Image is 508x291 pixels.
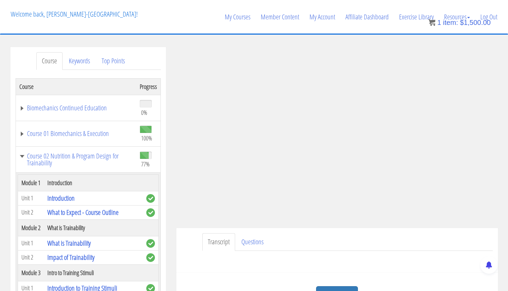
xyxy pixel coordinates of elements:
a: Member Content [256,0,304,34]
th: Introduction [44,174,143,191]
th: Intro to Training Stimuli [44,264,143,281]
th: Module 1 [18,174,44,191]
a: 1 item: $1,500.00 [428,19,491,26]
p: Welcome back, [PERSON_NAME]-[GEOGRAPHIC_DATA]! [6,0,143,28]
span: $ [460,19,464,26]
span: complete [146,239,155,248]
a: My Account [304,0,340,34]
th: Progress [136,78,161,95]
a: Exercise Library [394,0,439,34]
td: Unit 2 [18,250,44,264]
a: Impact of Trainability [47,253,94,262]
a: Course 01 Biomechanics & Execution [19,130,133,137]
th: Module 2 [18,219,44,236]
a: Log Out [475,0,502,34]
a: Course 02 Nutrition & Program Design for Trainability [19,153,133,166]
a: Introduction [47,193,75,203]
a: What is Trainability [47,238,91,248]
bdi: 1,500.00 [460,19,491,26]
a: Affiliate Dashboard [340,0,394,34]
span: 77% [141,160,150,168]
span: item: [443,19,458,26]
td: Unit 1 [18,236,44,250]
a: Questions [236,233,269,251]
th: Module 3 [18,264,44,281]
span: complete [146,194,155,203]
span: 0% [141,109,147,116]
td: Unit 2 [18,205,44,219]
a: What to Expect - Course Outline [47,208,119,217]
a: Biomechanics Continued Education [19,104,133,111]
span: complete [146,253,155,262]
a: Top Points [96,52,130,70]
a: Transcript [202,233,235,251]
span: 100% [141,134,152,142]
span: complete [146,208,155,217]
span: 1 [437,19,441,26]
a: My Courses [220,0,256,34]
a: Resources [439,0,475,34]
th: Course [16,78,136,95]
th: What is Trainability [44,219,143,236]
a: Keywords [63,52,95,70]
td: Unit 1 [18,191,44,205]
a: Course [36,52,63,70]
img: icon11.png [428,19,435,26]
